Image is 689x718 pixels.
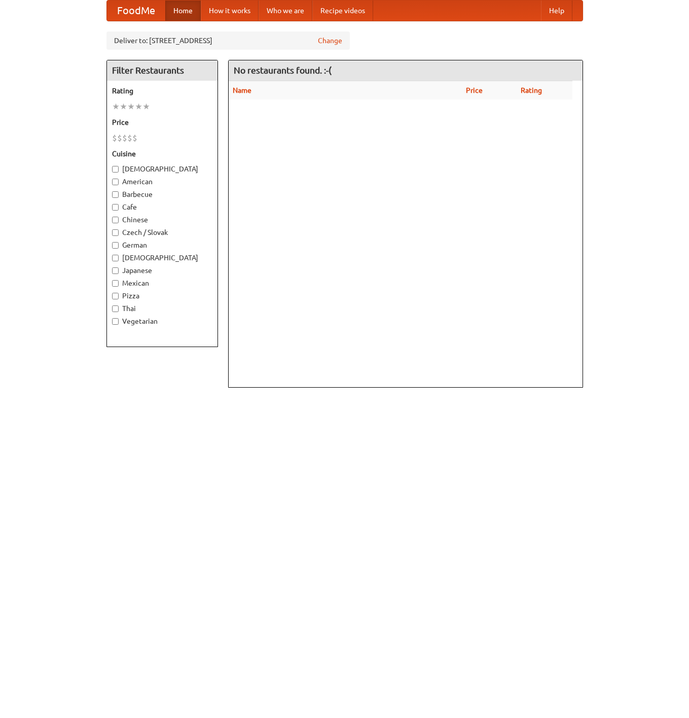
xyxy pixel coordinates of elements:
[117,132,122,144] li: $
[233,86,251,94] a: Name
[112,166,119,173] input: [DEMOGRAPHIC_DATA]
[112,267,119,274] input: Japanese
[112,101,120,112] li: ★
[112,191,119,198] input: Barbecue
[127,101,135,112] li: ★
[112,202,212,212] label: Cafe
[135,101,142,112] li: ★
[112,229,119,236] input: Czech / Slovak
[142,101,150,112] li: ★
[112,265,212,276] label: Japanese
[112,149,212,159] h5: Cuisine
[112,255,119,261] input: [DEMOGRAPHIC_DATA]
[112,240,212,250] label: German
[112,179,119,185] input: American
[466,86,483,94] a: Price
[112,318,119,325] input: Vegetarian
[106,31,350,50] div: Deliver to: [STREET_ADDRESS]
[112,164,212,174] label: [DEMOGRAPHIC_DATA]
[112,316,212,326] label: Vegetarian
[112,280,119,287] input: Mexican
[112,132,117,144] li: $
[112,86,212,96] h5: Rating
[112,117,212,127] h5: Price
[127,132,132,144] li: $
[107,60,217,81] h4: Filter Restaurants
[112,293,119,299] input: Pizza
[312,1,373,21] a: Recipe videos
[122,132,127,144] li: $
[541,1,572,21] a: Help
[259,1,312,21] a: Who we are
[112,189,212,199] label: Barbecue
[112,215,212,225] label: Chinese
[201,1,259,21] a: How it works
[107,1,165,21] a: FoodMe
[112,291,212,301] label: Pizza
[112,204,119,211] input: Cafe
[234,65,332,75] ng-pluralize: No restaurants found. :-(
[112,303,212,314] label: Thai
[112,217,119,223] input: Chinese
[112,253,212,263] label: [DEMOGRAPHIC_DATA]
[112,227,212,237] label: Czech / Slovak
[132,132,137,144] li: $
[112,305,119,312] input: Thai
[165,1,201,21] a: Home
[318,36,342,46] a: Change
[120,101,127,112] li: ★
[112,242,119,249] input: German
[521,86,542,94] a: Rating
[112,177,212,187] label: American
[112,278,212,288] label: Mexican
